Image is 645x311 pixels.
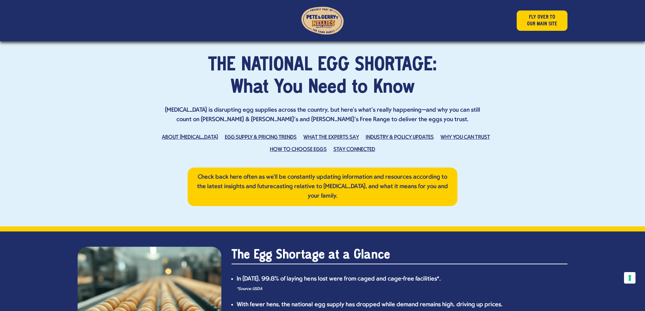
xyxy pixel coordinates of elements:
[163,106,482,125] p: [MEDICAL_DATA] is disrupting egg supplies across the country, but here's what's really happening—...
[193,173,452,201] p: Check back here often as we'll be constantly updating information and resources according to the ...
[334,147,375,152] a: STAY CONNECTED
[237,300,567,310] li: With fewer hens, the national egg supply has dropped while demand remains high, driving up prices.
[232,247,567,264] h2: The Egg Shortage at a Glance
[162,135,218,140] a: ABOUT [MEDICAL_DATA]
[624,272,636,284] button: Your consent preferences for tracking technologies
[270,147,326,152] a: HOW TO CHOOSE EGGS
[517,10,567,31] a: FLY OVER TOOUR MAIN SITE
[237,287,262,291] em: *Source: USDA
[237,274,567,293] li: In [DATE], 99.8% of laying hens lost were from caged and cage-free facilities*.
[78,54,568,99] h1: THE NATIONAL EGG SHORTAGE: What You Need to Know
[225,135,297,140] a: EGG SUPPLY & PRICING TRENDS
[366,135,434,140] a: INDUSTRY & POLICY UPDATES
[303,135,359,140] a: WHAT THE EXPERTS SAY
[440,135,490,140] a: WHY YOU CAN TRUST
